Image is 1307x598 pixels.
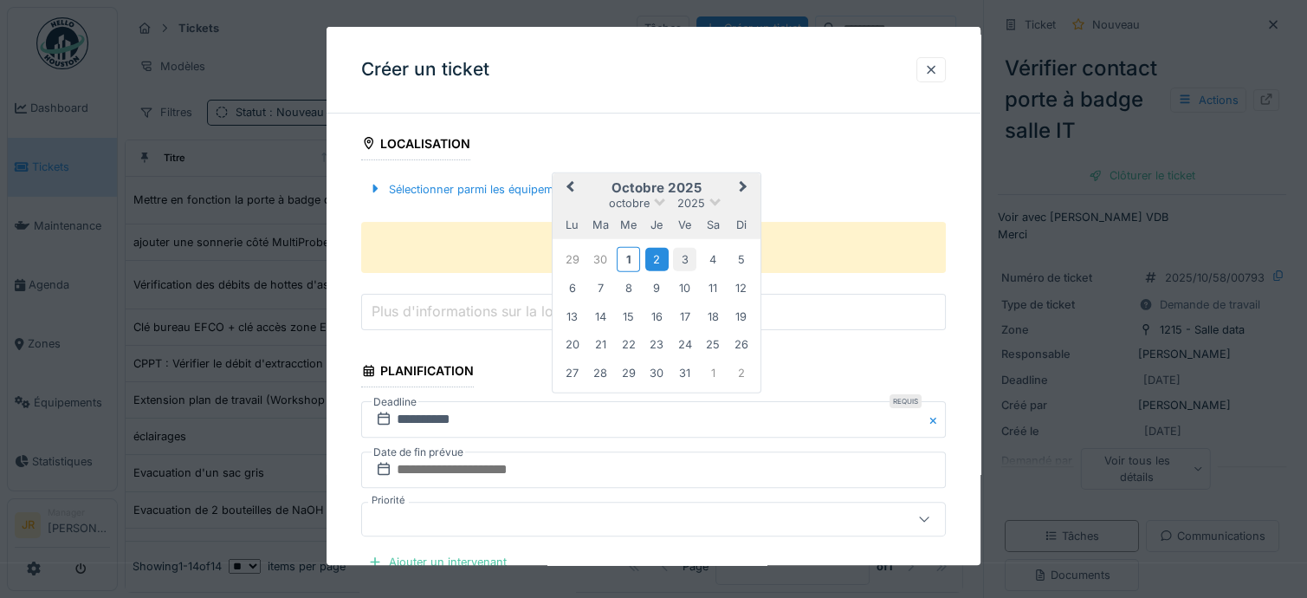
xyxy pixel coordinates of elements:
[589,276,612,300] div: Choose mardi 7 octobre 2025
[673,213,696,237] div: vendredi
[617,246,640,271] div: Choose mercredi 1 octobre 2025
[731,175,759,203] button: Next Month
[559,244,755,387] div: Month octobre, 2025
[927,401,946,438] button: Close
[890,394,922,408] div: Requis
[673,361,696,384] div: Choose vendredi 31 octobre 2025
[702,213,725,237] div: samedi
[729,304,753,328] div: Choose dimanche 19 octobre 2025
[372,443,465,462] label: Date de fin prévue
[560,276,584,300] div: Choose lundi 6 octobre 2025
[729,247,753,270] div: Choose dimanche 5 octobre 2025
[645,333,669,356] div: Choose jeudi 23 octobre 2025
[702,333,725,356] div: Choose samedi 25 octobre 2025
[729,333,753,356] div: Choose dimanche 26 octobre 2025
[372,393,418,412] label: Deadline
[729,276,753,300] div: Choose dimanche 12 octobre 2025
[673,247,696,270] div: Choose vendredi 3 octobre 2025
[560,213,584,237] div: lundi
[673,333,696,356] div: Choose vendredi 24 octobre 2025
[361,358,474,387] div: Planification
[617,361,640,384] div: Choose mercredi 29 octobre 2025
[617,276,640,300] div: Choose mercredi 8 octobre 2025
[617,304,640,328] div: Choose mercredi 15 octobre 2025
[589,333,612,356] div: Choose mardi 21 octobre 2025
[645,276,669,300] div: Choose jeudi 9 octobre 2025
[702,304,725,328] div: Choose samedi 18 octobre 2025
[645,213,669,237] div: jeudi
[702,247,725,270] div: Choose samedi 4 octobre 2025
[554,175,582,203] button: Previous Month
[645,361,669,384] div: Choose jeudi 30 octobre 2025
[361,59,489,81] h3: Créer un ticket
[589,213,612,237] div: mardi
[368,493,409,508] label: Priorité
[673,276,696,300] div: Choose vendredi 10 octobre 2025
[729,361,753,384] div: Choose dimanche 2 novembre 2025
[617,213,640,237] div: mercredi
[361,178,583,201] div: Sélectionner parmi les équipements
[553,180,760,196] h2: octobre 2025
[589,304,612,328] div: Choose mardi 14 octobre 2025
[361,131,470,160] div: Localisation
[361,550,514,574] div: Ajouter un intervenant
[589,361,612,384] div: Choose mardi 28 octobre 2025
[673,304,696,328] div: Choose vendredi 17 octobre 2025
[729,213,753,237] div: dimanche
[560,333,584,356] div: Choose lundi 20 octobre 2025
[702,361,725,384] div: Choose samedi 1 novembre 2025
[589,247,612,270] div: Choose mardi 30 septembre 2025
[560,304,584,328] div: Choose lundi 13 octobre 2025
[645,304,669,328] div: Choose jeudi 16 octobre 2025
[609,197,650,210] span: octobre
[702,276,725,300] div: Choose samedi 11 octobre 2025
[368,301,618,322] label: Plus d'informations sur la localisation
[617,333,640,356] div: Choose mercredi 22 octobre 2025
[645,247,669,270] div: Choose jeudi 2 octobre 2025
[560,247,584,270] div: Choose lundi 29 septembre 2025
[560,361,584,384] div: Choose lundi 27 octobre 2025
[677,197,705,210] span: 2025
